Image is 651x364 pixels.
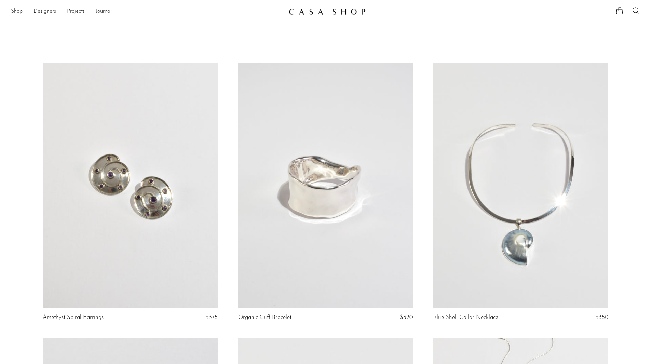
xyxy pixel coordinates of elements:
a: Amethyst Spiral Earrings [43,314,104,321]
a: Organic Cuff Bracelet [238,314,291,321]
span: $350 [595,314,608,320]
a: Shop [11,7,23,16]
span: $375 [205,314,218,320]
a: Journal [96,7,112,16]
span: $320 [400,314,413,320]
ul: NEW HEADER MENU [11,6,283,17]
a: Blue Shell Collar Necklace [433,314,498,321]
a: Designers [33,7,56,16]
a: Projects [67,7,85,16]
nav: Desktop navigation [11,6,283,17]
